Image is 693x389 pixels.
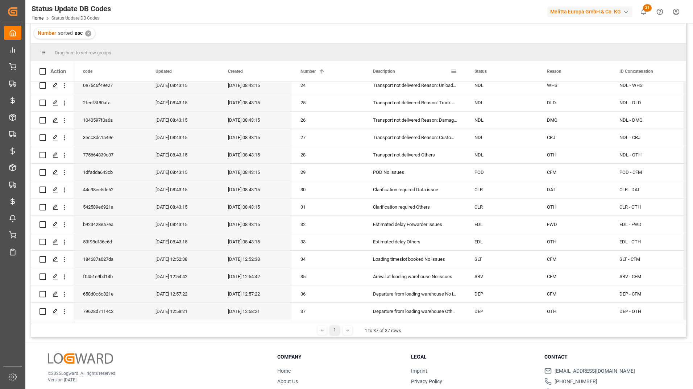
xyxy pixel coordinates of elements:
div: Melitta Europa GmbH & Co. KG [547,7,632,17]
div: Clarification required Data issue [364,181,466,198]
button: show 21 new notifications [635,4,652,20]
div: 184687a027da [74,251,147,268]
h3: Legal [411,353,536,361]
h3: Company [277,353,402,361]
div: NDL [466,77,538,94]
span: asc [75,30,83,36]
div: [DATE] 08:43:15 [219,129,292,146]
div: 53f98df36c6d [74,233,147,250]
div: NDL - CRJ [611,129,683,146]
div: [DATE] 08:43:15 [147,233,219,250]
a: Privacy Policy [411,378,442,384]
div: [DATE] 12:54:42 [147,268,219,285]
div: [DATE] 08:43:15 [147,146,219,163]
div: 2fedf3f80afa [74,94,147,111]
div: CLR - OTH [611,198,683,216]
div: [DATE] 12:54:42 [219,268,292,285]
div: Press SPACE to select this row. [31,251,74,268]
div: 24 [292,77,364,94]
div: [DATE] 08:43:15 [147,112,219,129]
span: Created [228,69,243,74]
span: Status [474,69,487,74]
div: [DATE] 08:43:15 [219,164,292,181]
div: 27 [292,129,364,146]
div: CRJ [538,129,611,146]
div: Departure from loading warehouse No issues [364,285,466,302]
span: Description [373,69,395,74]
div: EDL - FWD [611,216,683,233]
div: FWD [538,216,611,233]
div: ✕ [85,30,91,37]
div: 3ecc8dc1a49e [74,129,147,146]
div: 28 [292,146,364,163]
div: Press SPACE to select this row. [31,233,74,251]
div: 35 [292,268,364,285]
div: 37 [292,303,364,320]
div: Transport not delivered Reason: Customer rejection [364,129,466,146]
div: Estimated delay Forwarder issues [364,216,466,233]
div: CFM [538,268,611,285]
div: 79628d7114c2 [74,303,147,320]
div: [DATE] 08:43:15 [147,129,219,146]
div: OTH [538,198,611,216]
div: Departure from loading warehouse Others [364,303,466,320]
div: [DATE] 08:43:15 [147,77,219,94]
span: ID Concatenation [619,69,653,74]
span: Number [300,69,316,74]
div: 26 [292,112,364,129]
a: Home [277,368,291,374]
div: DEP [466,285,538,302]
div: 34 [292,251,364,268]
div: CLR - DAT [611,181,683,198]
div: CLR [466,198,538,216]
div: NDL - DMG [611,112,683,129]
div: DEP [466,303,538,320]
div: EDL [466,216,538,233]
img: Logward Logo [48,353,113,364]
div: Estimated delay Others [364,233,466,250]
div: Press SPACE to select this row. [31,77,74,94]
div: 44c98ee5de52 [74,181,147,198]
div: CFM [538,164,611,181]
div: Press SPACE to select this row. [31,268,74,285]
div: 30 [292,181,364,198]
span: Reason [547,69,561,74]
div: NDL - WHS [611,77,683,94]
div: [DATE] 08:43:15 [219,112,292,129]
div: [DATE] 12:52:38 [219,251,292,268]
div: ARV [466,268,538,285]
div: Transport not delivered Others [364,146,466,163]
div: Transport not delivered Reason: Unloading in warehouse not possible [364,77,466,94]
div: OTH [538,233,611,250]
div: 542589e6921a [74,198,147,216]
div: SLT [466,251,538,268]
div: [DATE] 08:43:15 [147,216,219,233]
div: 1040597f0a6a [74,112,147,129]
span: [PHONE_NUMBER] [555,378,597,385]
span: Drag here to set row groups [55,50,111,55]
div: [DATE] 08:43:15 [147,198,219,216]
div: NDL [466,94,538,111]
div: POD [466,164,538,181]
div: [DATE] 12:58:21 [147,303,219,320]
div: EDL [466,233,538,250]
div: CLR [466,181,538,198]
div: Press SPACE to select this row. [31,146,74,164]
div: f0451e9bd14b [74,268,147,285]
button: Help Center [652,4,668,20]
div: [DATE] 08:43:15 [219,77,292,94]
div: Press SPACE to select this row. [31,164,74,181]
div: OTH [538,303,611,320]
div: CFM [538,285,611,302]
p: Version [DATE] [48,377,259,383]
span: Updated [155,69,172,74]
a: Home [32,16,43,21]
div: [DATE] 08:43:15 [147,164,219,181]
div: Press SPACE to select this row. [31,216,74,233]
a: About Us [277,378,298,384]
div: SLT - CFM [611,251,683,268]
div: DEP - OTH [611,303,683,320]
div: Press SPACE to select this row. [31,94,74,112]
div: 29 [292,164,364,181]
